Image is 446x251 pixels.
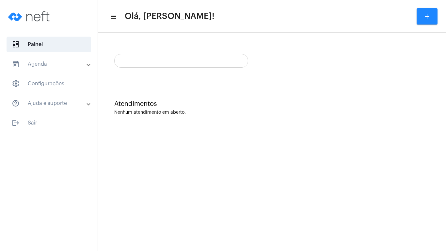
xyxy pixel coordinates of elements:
span: sidenav icon [12,41,20,48]
mat-panel-title: Ajuda e suporte [12,99,87,107]
div: Atendimentos [114,100,430,108]
mat-expansion-panel-header: sidenav iconAgenda [4,56,98,72]
div: Nenhum atendimento em aberto. [114,110,430,115]
mat-icon: sidenav icon [12,99,20,107]
span: Painel [7,37,91,52]
mat-expansion-panel-header: sidenav iconAjuda e suporte [4,95,98,111]
span: Configurações [7,76,91,92]
mat-panel-title: Agenda [12,60,87,68]
mat-icon: sidenav icon [12,119,20,127]
span: Olá, [PERSON_NAME]! [125,11,215,22]
mat-icon: sidenav icon [12,60,20,68]
mat-icon: sidenav icon [110,13,116,21]
span: Sair [7,115,91,131]
img: logo-neft-novo-2.png [5,3,54,29]
span: sidenav icon [12,80,20,88]
mat-icon: add [423,12,431,20]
